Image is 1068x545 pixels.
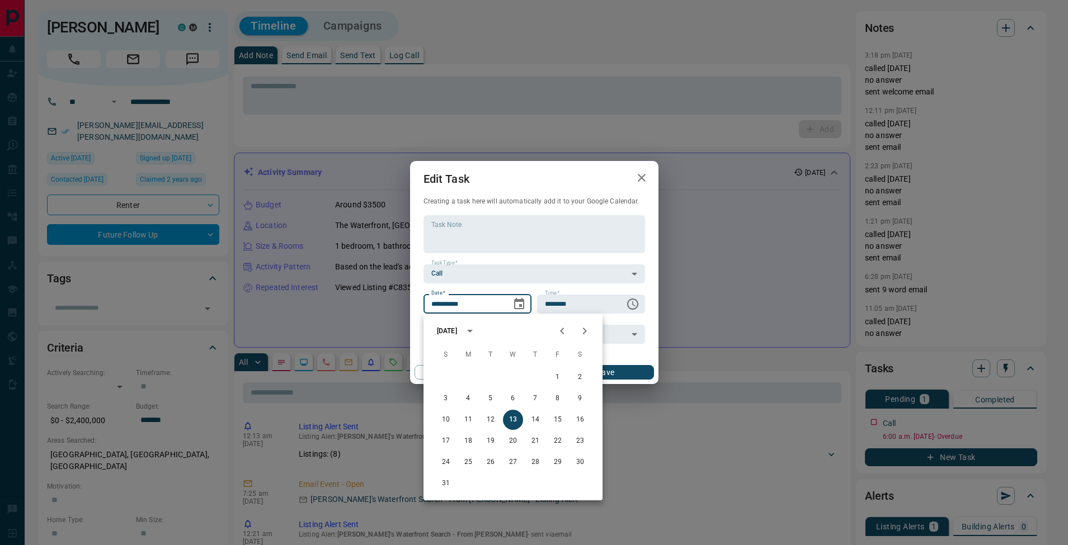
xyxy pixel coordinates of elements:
button: 29 [548,452,568,472]
button: 6 [503,388,523,409]
button: calendar view is open, switch to year view [460,321,479,340]
button: Next month [573,320,596,342]
h2: Edit Task [410,161,483,197]
button: 21 [525,431,545,451]
div: Call [424,264,645,283]
button: 13 [503,410,523,430]
button: 9 [570,388,590,409]
button: 23 [570,431,590,451]
button: 25 [458,452,478,472]
button: 22 [548,431,568,451]
button: 8 [548,388,568,409]
button: 19 [481,431,501,451]
span: Monday [458,344,478,366]
button: 2 [570,367,590,387]
button: Previous month [551,320,573,342]
button: 17 [436,431,456,451]
button: Cancel [415,365,510,380]
button: 26 [481,452,501,472]
button: 7 [525,388,545,409]
button: 20 [503,431,523,451]
button: 14 [525,410,545,430]
button: 3 [436,388,456,409]
label: Date [431,290,445,297]
label: Time [545,290,559,297]
button: 10 [436,410,456,430]
span: Sunday [436,344,456,366]
span: Thursday [525,344,545,366]
button: Choose time, selected time is 6:00 AM [622,293,644,315]
button: 27 [503,452,523,472]
button: 5 [481,388,501,409]
span: Tuesday [481,344,501,366]
button: 4 [458,388,478,409]
button: 1 [548,367,568,387]
button: 18 [458,431,478,451]
button: Save [558,365,653,380]
span: Wednesday [503,344,523,366]
button: 11 [458,410,478,430]
button: Choose date, selected date is Aug 13, 2025 [508,293,530,315]
button: 31 [436,473,456,494]
span: Saturday [570,344,590,366]
button: 30 [570,452,590,472]
label: Task Type [431,259,458,267]
button: 16 [570,410,590,430]
button: 12 [481,410,501,430]
button: 28 [525,452,545,472]
p: Creating a task here will automatically add it to your Google Calendar. [424,197,645,206]
div: [DATE] [437,326,457,336]
span: Friday [548,344,568,366]
button: 24 [436,452,456,472]
button: 15 [548,410,568,430]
